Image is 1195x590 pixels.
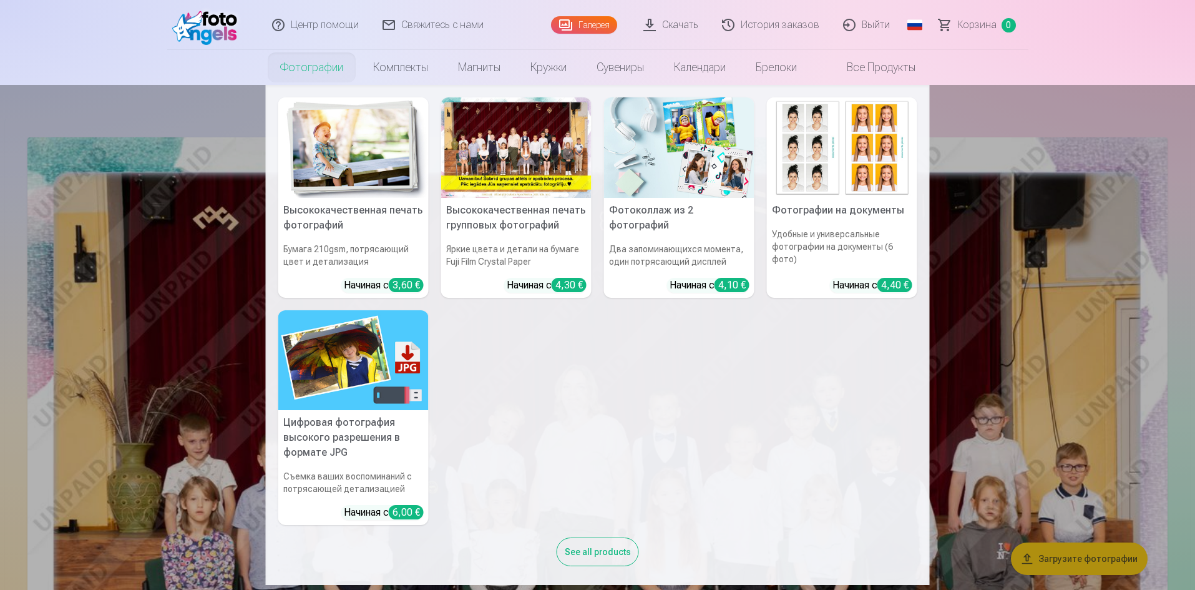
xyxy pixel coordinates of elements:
img: Фотоколлаж из 2 фотографий [604,97,754,198]
a: Календари [659,50,741,85]
h6: Удобные и универсальные фотографии на документы (6 фото) [767,223,917,273]
h5: Цифровая фотография высокого разрешения в формате JPG [278,410,429,465]
span: Корзина [957,17,997,32]
a: Галерея [551,16,617,34]
a: Кружки [515,50,582,85]
a: Фотографии на документыФотографии на документыУдобные и универсальные фотографии на документы (6 ... [767,97,917,298]
h5: Высококачественная печать групповых фотографий [441,198,592,238]
h6: Бумага 210gsm, потрясающий цвет и детализация [278,238,429,273]
h6: Яркие цвета и детали на бумаге Fuji Film Crystal Paper [441,238,592,273]
a: Все продукты [812,50,930,85]
a: Высококачественная печать фотографийВысококачественная печать фотографийБумага 210gsm, потрясающи... [278,97,429,298]
a: Фотоколлаж из 2 фотографийФотоколлаж из 2 фотографийДва запоминающихся момента, один потрясающий ... [604,97,754,298]
a: Высококачественная печать групповых фотографийЯркие цвета и детали на бумаге Fuji Film Crystal Pa... [441,97,592,298]
h5: Фотоколлаж из 2 фотографий [604,198,754,238]
h5: Высококачественная печать фотографий [278,198,429,238]
div: 4,40 € [877,278,912,292]
div: Начиная с [832,278,912,293]
div: 6,00 € [389,505,424,519]
a: Цифровая фотография высокого разрешения в формате JPGЦифровая фотография высокого разрешения в фо... [278,310,429,526]
a: Сувениры [582,50,659,85]
a: Комплекты [358,50,443,85]
h6: Съемка ваших воспоминаний с потрясающей детализацией [278,465,429,500]
div: See all products [557,538,639,566]
a: Магниты [443,50,515,85]
div: 3,60 € [389,278,424,292]
img: /fa1 [172,5,244,45]
div: 4,10 € [715,278,749,292]
a: Брелоки [741,50,812,85]
img: Фотографии на документы [767,97,917,198]
div: 4,30 € [552,278,587,292]
div: Начиная с [344,278,424,293]
h5: Фотографии на документы [767,198,917,223]
div: Начиная с [507,278,587,293]
a: See all products [557,544,639,558]
div: Начиная с [344,505,424,520]
span: 0 [1002,18,1016,32]
img: Цифровая фотография высокого разрешения в формате JPG [278,310,429,411]
h6: Два запоминающихся момента, один потрясающий дисплей [604,238,754,273]
img: Высококачественная печать фотографий [278,97,429,198]
a: Фотографии [265,50,358,85]
div: Начиная с [670,278,749,293]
